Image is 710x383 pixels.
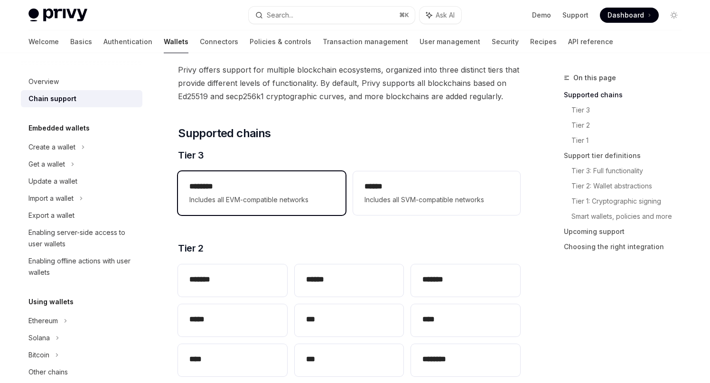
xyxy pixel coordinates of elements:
span: Dashboard [607,10,644,20]
a: Tier 1 [571,133,689,148]
a: Smart wallets, policies and more [571,209,689,224]
a: Welcome [28,30,59,53]
h5: Using wallets [28,296,74,308]
div: Solana [28,332,50,344]
a: User management [420,30,480,53]
button: Search...⌘K [249,7,415,24]
a: Security [492,30,519,53]
a: Chain support [21,90,142,107]
div: Search... [267,9,293,21]
div: Bitcoin [28,349,49,361]
div: Ethereum [28,315,58,327]
div: Enabling offline actions with user wallets [28,255,137,278]
a: Tier 2: Wallet abstractions [571,178,689,194]
button: Toggle dark mode [666,8,682,23]
a: Tier 3: Full functionality [571,163,689,178]
div: Overview [28,76,59,87]
span: ⌘ K [399,11,409,19]
div: Enabling server-side access to user wallets [28,227,137,250]
div: Create a wallet [28,141,75,153]
div: Import a wallet [28,193,74,204]
a: Enabling server-side access to user wallets [21,224,142,252]
span: Includes all SVM-compatible networks [364,194,509,206]
a: Basics [70,30,92,53]
a: Export a wallet [21,207,142,224]
a: **** *Includes all SVM-compatible networks [353,171,520,215]
a: API reference [568,30,613,53]
a: Choosing the right integration [564,239,689,254]
a: Authentication [103,30,152,53]
a: Wallets [164,30,188,53]
div: Other chains [28,366,68,378]
a: Supported chains [564,87,689,103]
button: Ask AI [420,7,461,24]
a: Recipes [530,30,557,53]
img: light logo [28,9,87,22]
a: Other chains [21,364,142,381]
a: Transaction management [323,30,408,53]
a: **** ***Includes all EVM-compatible networks [178,171,345,215]
a: Support [562,10,589,20]
a: Connectors [200,30,238,53]
a: Dashboard [600,8,659,23]
a: Demo [532,10,551,20]
a: Enabling offline actions with user wallets [21,252,142,281]
a: Tier 1: Cryptographic signing [571,194,689,209]
span: Includes all EVM-compatible networks [189,194,334,206]
div: Get a wallet [28,159,65,170]
span: Tier 3 [178,149,204,162]
a: Upcoming support [564,224,689,239]
div: Update a wallet [28,176,77,187]
h5: Embedded wallets [28,122,90,134]
span: Ask AI [436,10,455,20]
a: Overview [21,73,142,90]
a: Support tier definitions [564,148,689,163]
span: Tier 2 [178,242,203,255]
a: Update a wallet [21,173,142,190]
span: Privy offers support for multiple blockchain ecosystems, organized into three distinct tiers that... [178,63,520,103]
span: Supported chains [178,126,271,141]
span: On this page [573,72,616,84]
div: Export a wallet [28,210,75,221]
a: Tier 3 [571,103,689,118]
a: Policies & controls [250,30,311,53]
div: Chain support [28,93,76,104]
a: Tier 2 [571,118,689,133]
